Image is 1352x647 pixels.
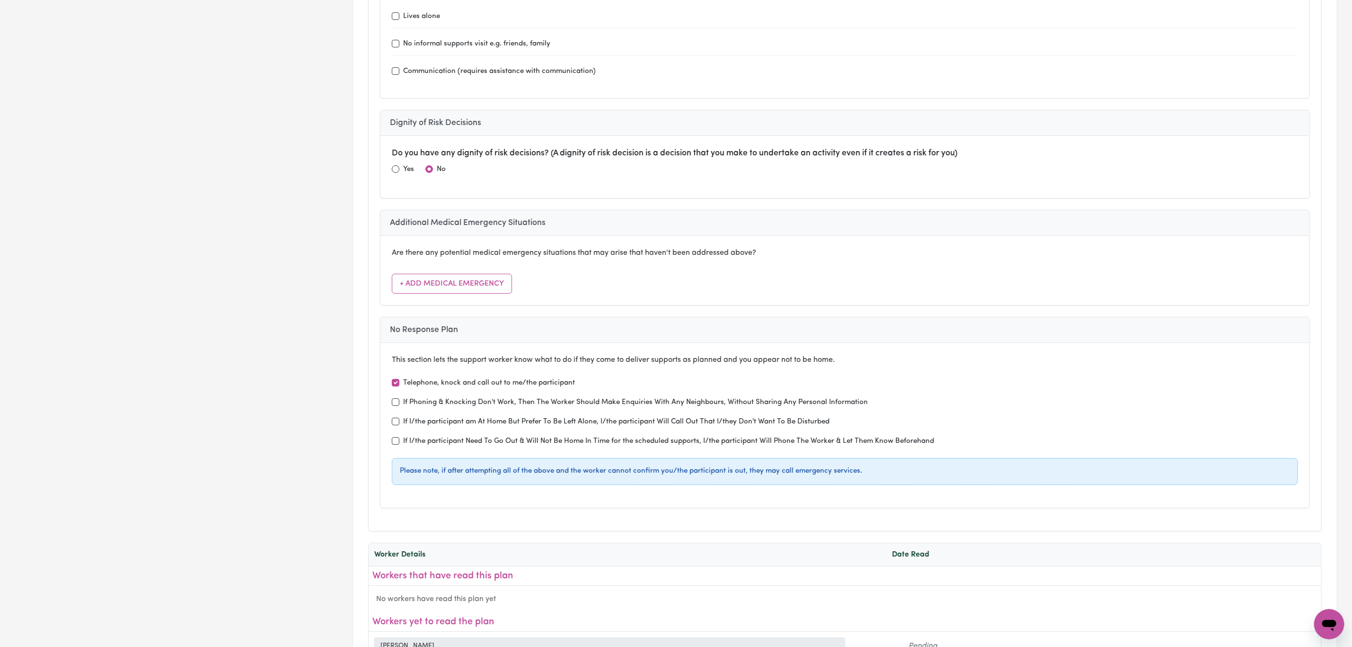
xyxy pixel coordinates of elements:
div: Worker Details [374,549,892,560]
h4: Dignity of Risk Decisions [390,118,1300,128]
label: No [437,164,446,175]
div: Please note, if after attempting all of the above and the worker cannot confirm you/the participa... [392,458,1298,485]
h4: Additional Medical Emergency Situations [390,218,1300,228]
h4: No Response Plan [390,325,1300,335]
h3: Workers yet to read the plan [372,616,1317,628]
label: Lives alone [403,11,440,22]
label: Do you have any dignity of risk decisions? (A dignity of risk decision is a decision that you mak... [392,147,957,160]
label: Yes [403,164,414,175]
label: No informal supports visit e.g. friends, family [403,39,550,50]
iframe: Button to launch messaging window, conversation in progress [1314,609,1344,639]
label: Communication (requires assistance with communication) [403,66,596,77]
button: + Add Medical Emergency [392,274,512,294]
label: If I/the participant am At Home But Prefer To Be Left Alone, I/the participant Will Call Out That... [403,417,830,428]
label: If Phoning & Knocking Don't Work, Then The Worker Should Make Enquiries With Any Neighbours, With... [403,397,868,408]
label: Telephone, knock and call out to me/the participant [403,378,575,389]
h3: Workers that have read this plan [372,570,1317,582]
div: Date Read [892,549,1033,560]
p: This section lets the support worker know what to do if they come to deliver supports as planned ... [392,354,1298,366]
p: Are there any potential medical emergency situations that may arise that haven't been addressed a... [392,247,1298,259]
div: No workers have read this plan yet [369,586,1321,612]
label: If I/the participant Need To Go Out & Will Not Be Home In Time for the scheduled supports, I/the ... [403,436,934,447]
